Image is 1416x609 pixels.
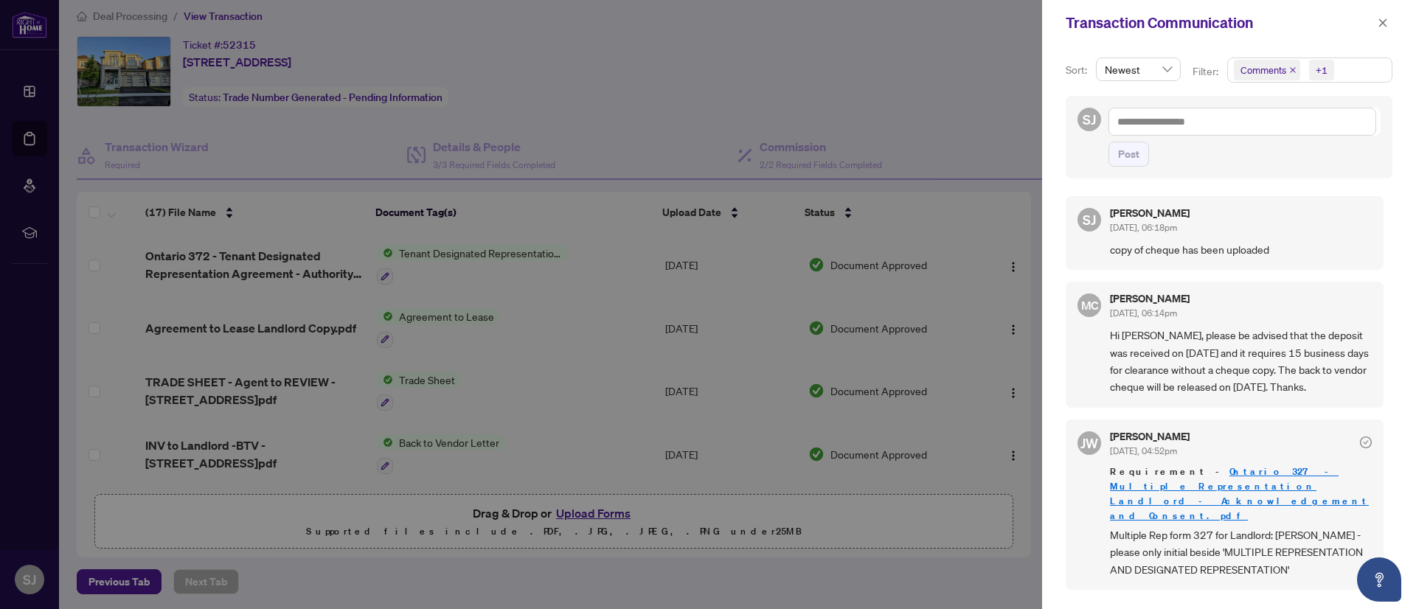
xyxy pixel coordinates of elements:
span: Newest [1105,58,1172,80]
span: close [1289,66,1297,74]
p: Filter: [1193,63,1221,80]
span: Comments [1234,60,1300,80]
a: Ontario 327 - Multiple Representation Landlord - Acknowledgement and Consent.pdf [1110,465,1369,522]
span: JW [1080,433,1098,453]
span: close [1378,18,1388,28]
span: [DATE], 06:14pm [1110,307,1177,319]
span: [DATE], 06:18pm [1110,222,1177,233]
span: SJ [1083,109,1096,130]
span: MC [1080,296,1098,315]
button: Open asap [1357,557,1401,602]
span: Requirement - [1110,464,1372,523]
p: Sort: [1066,62,1090,78]
h5: [PERSON_NAME] [1110,208,1190,218]
span: copy of cheque has been uploaded [1110,241,1372,258]
h5: [PERSON_NAME] [1110,431,1190,442]
span: Hi [PERSON_NAME], please be advised that the deposit was received on [DATE] and it requires 15 bu... [1110,327,1372,396]
span: check-circle [1360,436,1372,448]
div: Transaction Communication [1066,12,1373,34]
button: Post [1108,142,1149,167]
span: Multiple Rep form 327 for Landlord: [PERSON_NAME] - please only initial beside 'MULTIPLE REPRESEN... [1110,526,1372,578]
h5: [PERSON_NAME] [1110,293,1190,304]
span: [DATE], 04:52pm [1110,445,1177,456]
span: SJ [1083,209,1096,230]
div: +1 [1316,63,1327,77]
span: Comments [1240,63,1286,77]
